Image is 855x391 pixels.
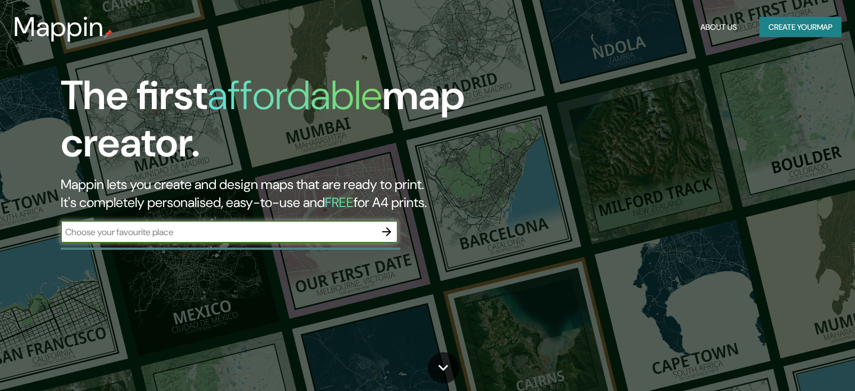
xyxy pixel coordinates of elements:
input: Choose your favourite place [61,226,376,239]
button: About Us [696,17,741,38]
h2: Mappin lets you create and design maps that are ready to print. It's completely personalised, eas... [61,176,488,212]
h5: FREE [325,194,354,211]
img: mappin-pin [104,29,113,38]
button: Create yourmap [759,17,842,38]
h3: Mappin [13,11,104,43]
h1: The first map creator. [61,72,488,176]
h1: affordable [207,69,382,122]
